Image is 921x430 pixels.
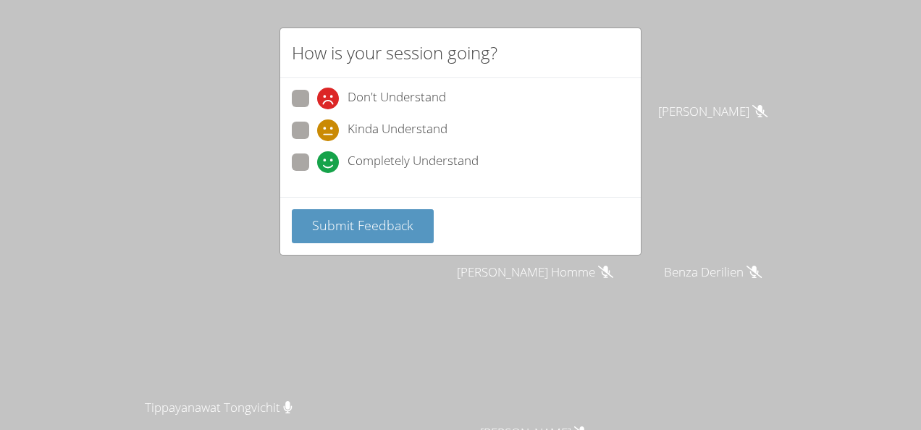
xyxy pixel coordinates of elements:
[348,151,479,173] span: Completely Understand
[292,209,434,243] button: Submit Feedback
[348,88,446,109] span: Don't Understand
[292,40,497,66] h2: How is your session going?
[312,216,413,234] span: Submit Feedback
[348,119,447,141] span: Kinda Understand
